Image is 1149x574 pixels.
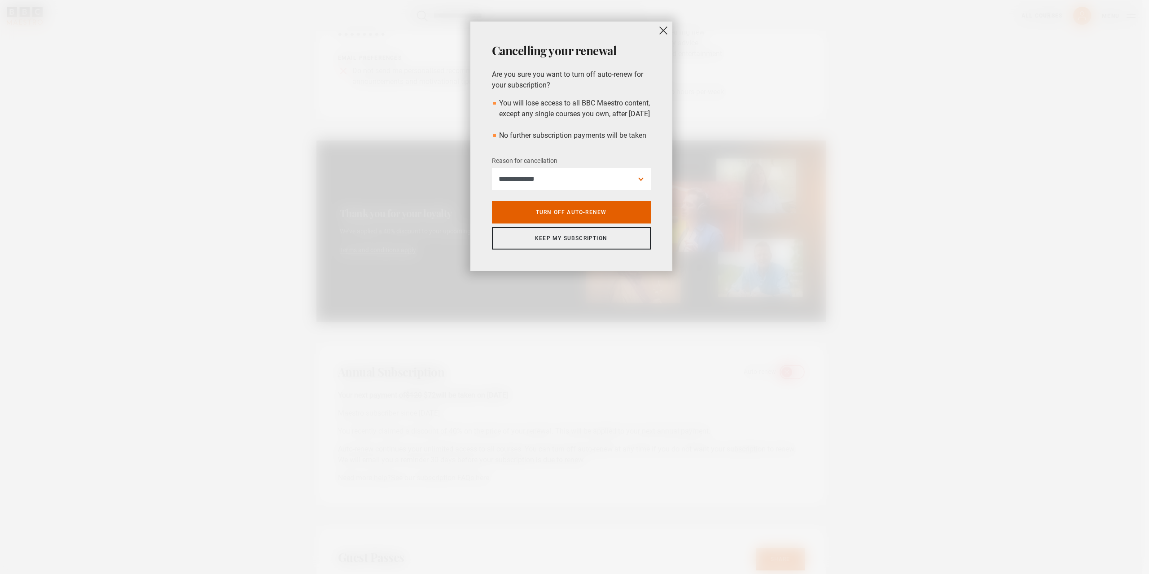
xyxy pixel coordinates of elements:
[654,22,672,39] button: close
[492,227,651,250] a: Keep my subscription
[492,130,651,141] li: No further subscription payments will be taken
[492,69,651,91] p: Are you sure you want to turn off auto-renew for your subscription?
[492,201,651,223] a: Turn off auto-renew
[492,43,651,58] h2: Cancelling your renewal
[492,156,557,167] label: Reason for cancellation
[492,98,651,119] li: You will lose access to all BBC Maestro content, except any single courses you own, after [DATE]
